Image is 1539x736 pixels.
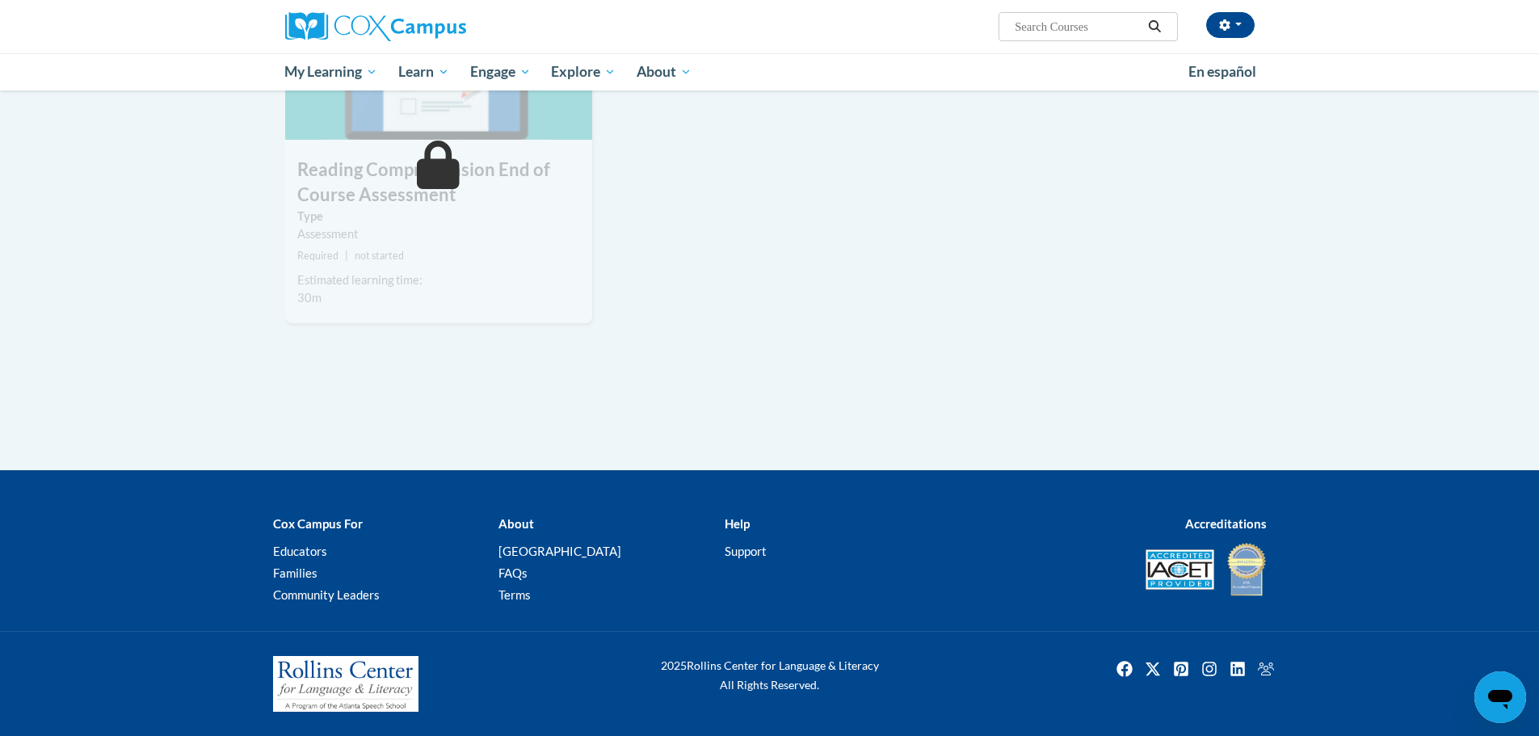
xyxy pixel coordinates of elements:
img: Cox Campus [285,12,466,41]
b: Cox Campus For [273,516,363,531]
img: Accredited IACET® Provider [1146,549,1214,590]
div: Assessment [297,225,580,243]
b: Help [725,516,750,531]
img: Pinterest icon [1168,656,1194,682]
span: 30m [297,291,322,305]
b: Accreditations [1185,516,1267,531]
img: IDA® Accredited [1226,541,1267,598]
a: Facebook Group [1253,656,1279,682]
img: Facebook group icon [1253,656,1279,682]
img: Facebook icon [1112,656,1137,682]
span: Learn [398,62,449,82]
span: 2025 [661,658,687,672]
a: Terms [498,587,531,602]
a: En español [1178,55,1267,89]
span: Required [297,250,338,262]
a: [GEOGRAPHIC_DATA] [498,544,621,558]
span: My Learning [284,62,377,82]
div: Rollins Center for Language & Literacy All Rights Reserved. [600,656,940,695]
a: Cox Campus [285,12,592,41]
img: Instagram icon [1196,656,1222,682]
a: Explore [540,53,626,90]
b: About [498,516,534,531]
iframe: Button to launch messaging window [1474,671,1526,723]
span: Explore [551,62,616,82]
span: En español [1188,63,1256,80]
a: Community Leaders [273,587,380,602]
button: Search [1142,17,1167,36]
a: Educators [273,544,327,558]
span: not started [355,250,404,262]
img: Twitter icon [1140,656,1166,682]
a: FAQs [498,566,528,580]
a: Support [725,544,767,558]
a: Families [273,566,317,580]
a: Pinterest [1168,656,1194,682]
span: About [637,62,692,82]
div: Main menu [261,53,1279,90]
div: Estimated learning time: [297,271,580,289]
label: Type [297,208,580,225]
a: Facebook [1112,656,1137,682]
button: Account Settings [1206,12,1255,38]
span: | [345,250,348,262]
h3: Reading Comprehension End of Course Assessment [285,158,592,208]
a: Linkedin [1225,656,1251,682]
a: My Learning [275,53,389,90]
a: Twitter [1140,656,1166,682]
span: Engage [470,62,531,82]
a: Instagram [1196,656,1222,682]
a: Engage [460,53,541,90]
img: LinkedIn icon [1225,656,1251,682]
a: About [626,53,702,90]
a: Learn [388,53,460,90]
img: Rollins Center for Language & Literacy - A Program of the Atlanta Speech School [273,656,418,713]
input: Search Courses [1013,17,1142,36]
